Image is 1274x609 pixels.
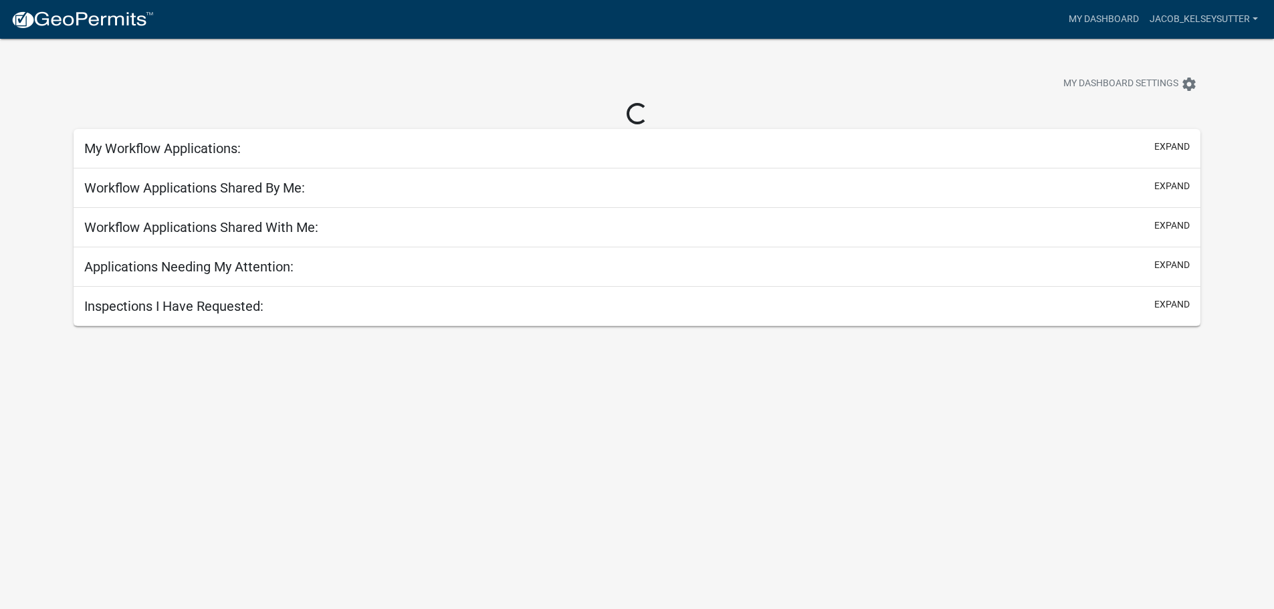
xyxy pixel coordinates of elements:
[1063,7,1144,32] a: My Dashboard
[1154,297,1190,312] button: expand
[1154,258,1190,272] button: expand
[84,180,305,196] h5: Workflow Applications Shared By Me:
[84,219,318,235] h5: Workflow Applications Shared With Me:
[84,298,263,314] h5: Inspections I Have Requested:
[84,140,241,156] h5: My Workflow Applications:
[1053,71,1208,97] button: My Dashboard Settingssettings
[1154,179,1190,193] button: expand
[1181,76,1197,92] i: settings
[1154,140,1190,154] button: expand
[84,259,294,275] h5: Applications Needing My Attention:
[1063,76,1178,92] span: My Dashboard Settings
[1154,219,1190,233] button: expand
[1144,7,1263,32] a: jacob_kelseysutter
